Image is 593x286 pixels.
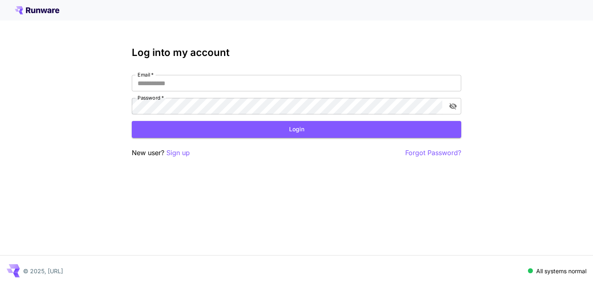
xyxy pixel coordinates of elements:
[536,267,586,275] p: All systems normal
[132,121,461,138] button: Login
[132,47,461,58] h3: Log into my account
[138,94,164,101] label: Password
[23,267,63,275] p: © 2025, [URL]
[446,99,460,114] button: toggle password visibility
[138,71,154,78] label: Email
[132,148,190,158] p: New user?
[166,148,190,158] button: Sign up
[405,148,461,158] button: Forgot Password?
